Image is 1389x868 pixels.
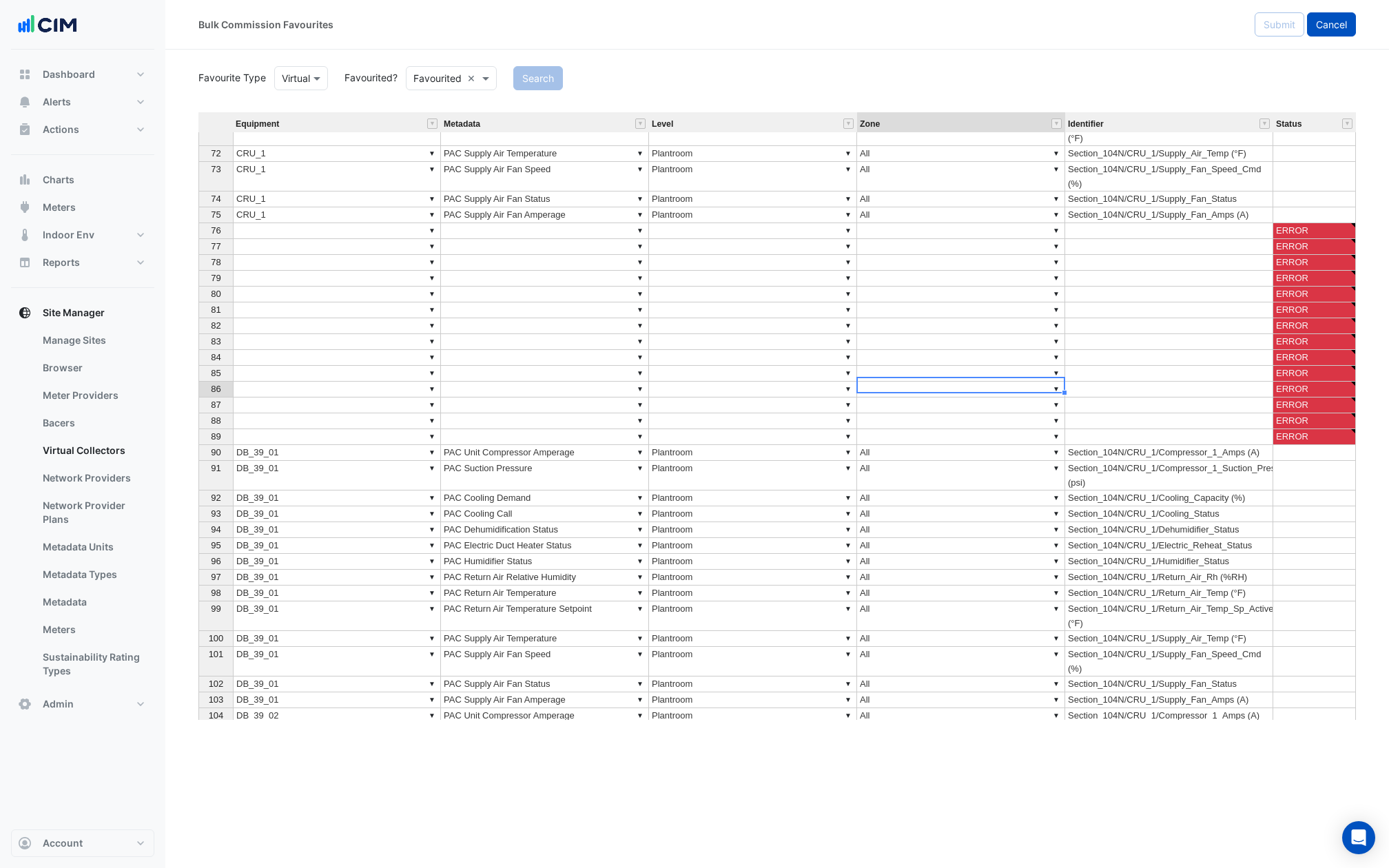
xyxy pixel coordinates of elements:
td: ERROR [1273,350,1356,366]
span: 83 [211,336,220,347]
td: Plantroom [649,647,857,676]
div: ▼ [426,223,438,238]
div: ▼ [635,318,646,333]
div: ▼ [843,239,854,254]
div: ▼ [635,538,646,552]
div: ▼ [635,366,646,380]
a: Meter Providers [32,382,154,409]
td: Section_104N/CRU_1/Cooling_Capacity (%) [1065,490,1273,506]
div: ▼ [843,255,854,269]
td: Section_104N/CRU_1/Cooling_Status [1065,506,1273,522]
div: ▼ [843,429,854,444]
button: Account [11,829,154,857]
button: Indoor Env [11,221,154,249]
div: ▼ [426,586,438,600]
span: 95 [211,540,220,550]
div: ▼ [426,538,438,552]
td: All [857,554,1065,570]
button: Meters [11,194,154,221]
span: 89 [211,431,220,442]
div: ▼ [843,413,854,428]
div: ▼ [635,570,646,584]
div: ▼ [635,522,646,537]
span: 78 [211,257,220,267]
span: 87 [211,400,220,410]
span: 94 [211,524,220,535]
span: 90 [211,447,220,457]
div: ▼ [635,397,646,412]
td: All [857,538,1065,554]
div: ▼ [426,192,438,206]
td: All [857,601,1065,631]
span: Cancel [1316,19,1347,30]
div: ▼ [843,302,854,317]
td: CRU_1 [233,162,441,192]
div: ▼ [843,586,854,600]
button: Charts [11,166,154,194]
app-icon: Charts [18,173,32,187]
app-icon: Reports [18,256,32,269]
td: All [857,490,1065,506]
td: All [857,522,1065,538]
td: Plantroom [649,445,857,461]
span: Reports [43,256,80,269]
td: Plantroom [649,506,857,522]
div: ▼ [1051,239,1062,254]
div: ▼ [426,490,438,505]
div: ▼ [426,302,438,317]
div: ▼ [426,318,438,333]
td: ERROR [1273,287,1356,302]
a: Browser [32,354,154,382]
td: Section_104N/CRU_1/Humidifier_Status [1065,554,1273,570]
td: DB_39_01 [233,490,441,506]
div: ▼ [426,239,438,254]
td: All [857,162,1065,192]
td: PAC Supply Air Fan Amperage [441,692,649,708]
span: 79 [211,273,220,283]
div: ▼ [635,271,646,285]
span: 88 [211,415,220,426]
td: DB_39_01 [233,554,441,570]
td: Plantroom [649,570,857,586]
button: Site Manager [11,299,154,327]
div: ▼ [843,318,854,333]
span: Metadata [444,120,480,129]
div: ▼ [635,255,646,269]
div: ▼ [426,445,438,459]
td: Plantroom [649,207,857,223]
div: ▼ [843,382,854,396]
div: ▼ [426,397,438,412]
span: 96 [211,556,220,566]
td: All [857,445,1065,461]
td: PAC Cooling Demand [441,490,649,506]
td: ERROR [1273,302,1356,318]
div: ▼ [843,490,854,505]
td: Plantroom [649,601,857,631]
span: 72 [211,148,220,158]
div: ▼ [635,413,646,428]
div: ▼ [1051,207,1062,222]
span: Meters [43,200,76,214]
div: ▼ [843,366,854,380]
td: PAC Supply Air Fan Status [441,676,649,692]
span: 97 [211,572,220,582]
div: Bulk Commission Favourites [198,17,333,32]
div: ▼ [1051,255,1062,269]
span: Equipment [236,120,279,129]
td: DB_39_01 [233,445,441,461]
div: ▼ [635,445,646,459]
td: Section_104N/CRU_1/Electric_Reheat_Status [1065,538,1273,554]
td: Section_104N/CRU_1/Supply_Fan_Amps (A) [1065,692,1273,708]
td: DB_39_01 [233,522,441,538]
div: ▼ [1051,429,1062,444]
div: ▼ [1051,397,1062,412]
div: ▼ [1051,302,1062,317]
td: All [857,692,1065,708]
td: All [857,631,1065,647]
span: 82 [211,320,220,331]
div: ▼ [843,287,854,301]
button: Cancel [1307,12,1356,37]
td: All [857,570,1065,586]
a: Metadata Units [32,533,154,561]
td: PAC Supply Air Fan Amperage [441,207,649,223]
